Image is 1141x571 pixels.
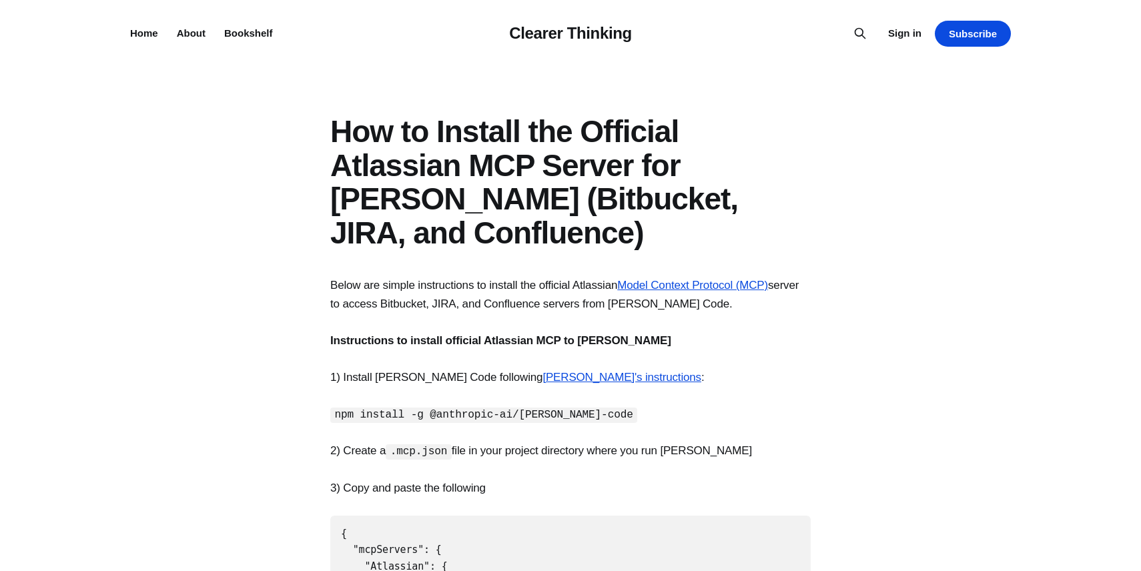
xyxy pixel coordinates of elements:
[386,444,452,460] code: .mcp.json
[849,23,871,44] button: Search this site
[617,279,768,292] a: Model Context Protocol (MCP)
[224,27,273,39] a: Bookshelf
[330,276,811,312] p: Below are simple instructions to install the official Atlassian server to access Bitbucket, JIRA,...
[542,371,701,384] a: [PERSON_NAME]'s instructions
[177,27,206,39] a: About
[130,27,158,39] a: Home
[330,115,811,249] h1: How to Install the Official Atlassian MCP Server for [PERSON_NAME] (Bitbucket, JIRA, and Confluence)
[330,368,811,386] p: 1) Install [PERSON_NAME] Code following :
[888,25,921,41] a: Sign in
[935,21,1011,47] a: Subscribe
[509,24,632,42] a: Clearer Thinking
[330,442,811,460] p: 2) Create a file in your project directory where you run [PERSON_NAME]
[330,334,671,347] strong: Instructions to install official Atlassian MCP to [PERSON_NAME]
[330,408,637,423] code: npm install -g @anthropic-ai/[PERSON_NAME]-code
[330,479,811,497] p: 3) Copy and paste the following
